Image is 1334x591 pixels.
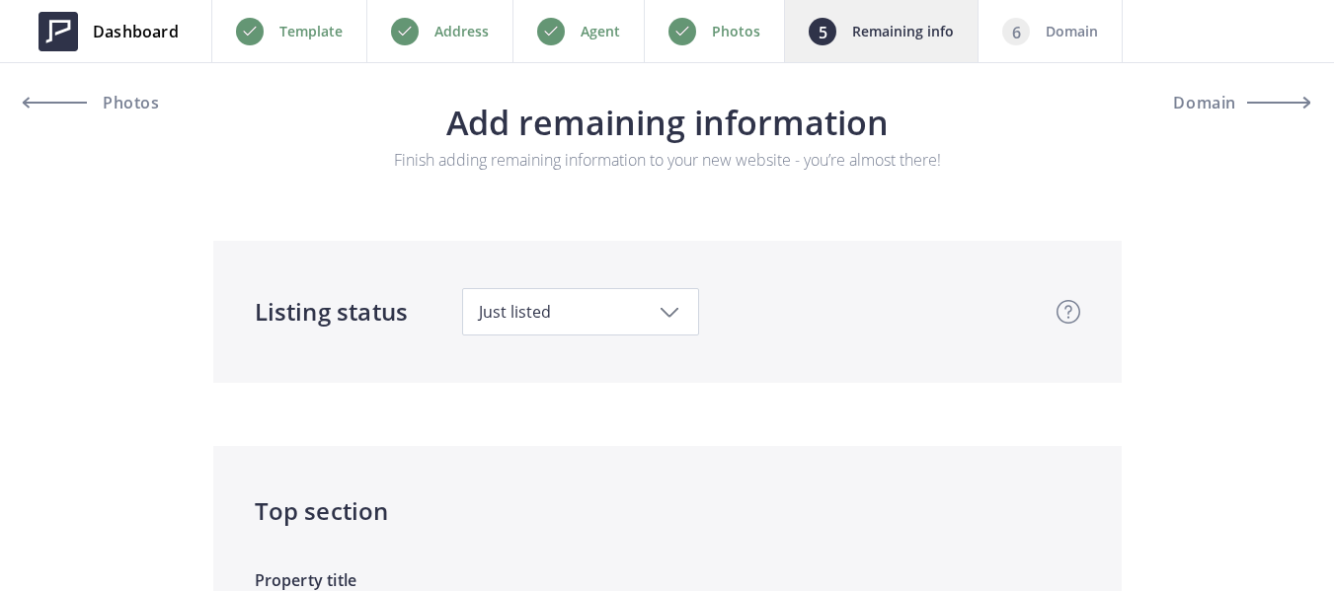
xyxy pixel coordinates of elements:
p: Photos [712,20,760,43]
p: Domain [1046,20,1098,43]
p: Finish adding remaining information to your new website - you’re almost there! [338,148,996,172]
a: Dashboard [24,2,194,61]
span: Photos [98,95,160,111]
a: Photos [24,79,201,126]
h4: Top section [255,493,1080,529]
p: Address [434,20,489,43]
p: Remaining info [852,20,954,43]
span: Just listed [479,301,682,323]
p: Template [279,20,343,43]
button: Domain [1133,79,1310,126]
h3: Add remaining information [16,105,1318,140]
span: Domain [1173,95,1236,111]
img: question [1057,300,1080,324]
span: Dashboard [93,20,179,43]
h4: Listing status [255,294,409,330]
p: Agent [581,20,620,43]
